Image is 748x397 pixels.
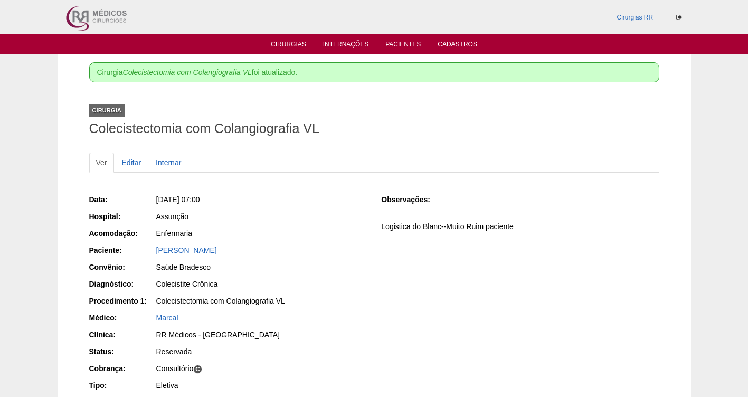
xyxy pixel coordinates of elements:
em: Colecistectomia com Colangiografia VL [123,68,252,77]
div: Observações: [381,194,447,205]
div: Colecistite Crônica [156,279,367,289]
a: [PERSON_NAME] [156,246,217,254]
a: Internar [149,153,188,173]
div: Status: [89,346,155,357]
a: Cirurgias RR [617,14,653,21]
div: Data: [89,194,155,205]
p: Logistica do Blanc--Muito Ruim paciente [381,222,659,232]
div: Assunção [156,211,367,222]
i: Sair [676,14,682,21]
div: Eletiva [156,380,367,391]
div: Diagnóstico: [89,279,155,289]
div: Clínica: [89,329,155,340]
a: Ver [89,153,114,173]
div: Reservada [156,346,367,357]
a: Marcal [156,314,178,322]
a: Internações [323,41,369,51]
div: Acomodação: [89,228,155,239]
div: Saúde Bradesco [156,262,367,272]
div: Cirurgia [89,104,125,117]
div: Procedimento 1: [89,296,155,306]
div: Colecistectomia com Colangiografia VL [156,296,367,306]
div: RR Médicos - [GEOGRAPHIC_DATA] [156,329,367,340]
div: Hospital: [89,211,155,222]
div: Médico: [89,313,155,323]
div: Enfermaria [156,228,367,239]
span: C [193,365,202,374]
div: Convênio: [89,262,155,272]
a: Cirurgias [271,41,306,51]
span: [DATE] 07:00 [156,195,200,204]
a: Pacientes [385,41,421,51]
div: Cirurgia foi atualizado. [89,62,659,82]
a: Cadastros [438,41,477,51]
div: Consultório [156,363,367,374]
h1: Colecistectomia com Colangiografia VL [89,122,659,135]
div: Paciente: [89,245,155,256]
div: Cobrança: [89,363,155,374]
div: Tipo: [89,380,155,391]
a: Editar [115,153,148,173]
